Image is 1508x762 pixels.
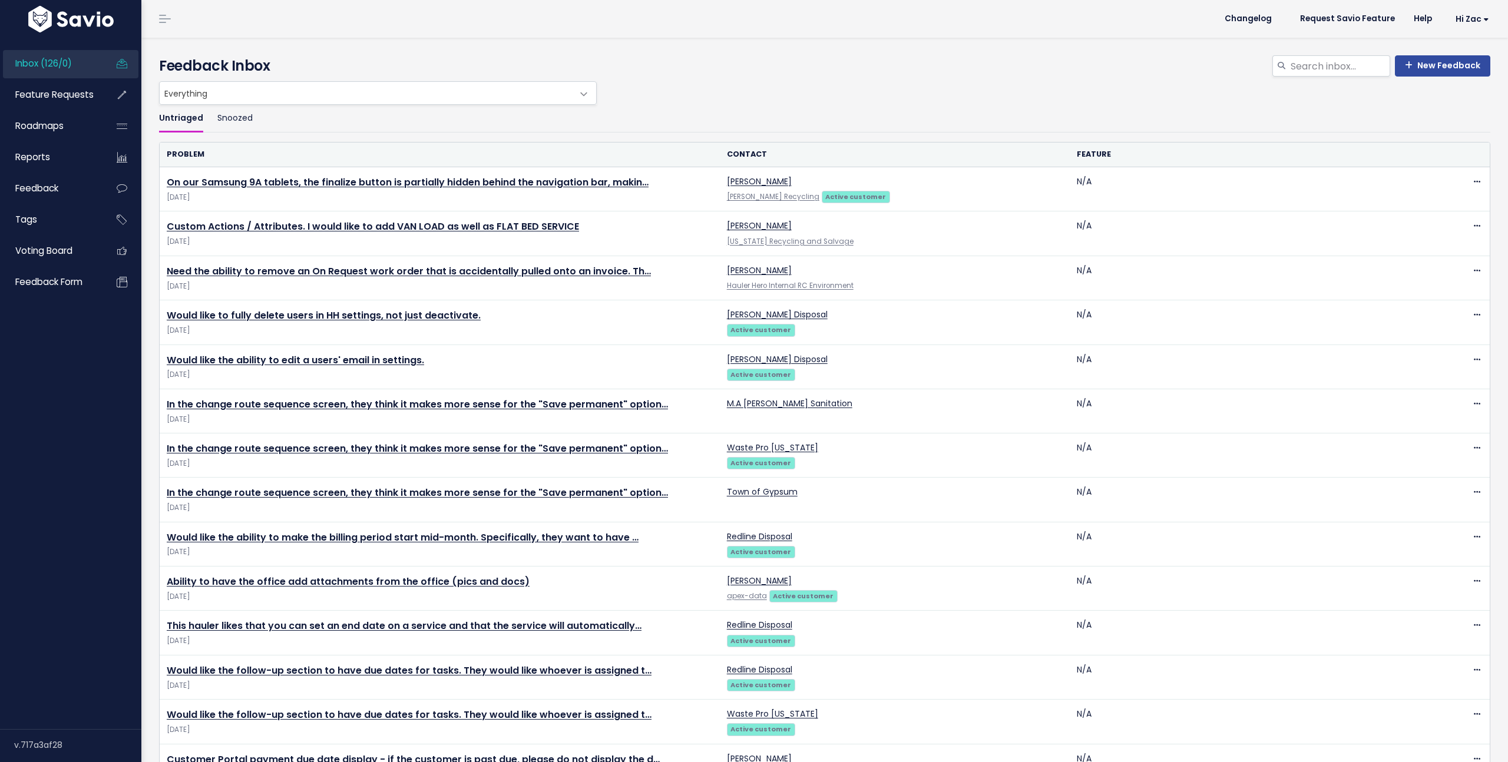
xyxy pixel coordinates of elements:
[727,397,852,409] a: M.A [PERSON_NAME] Sanitation
[1070,300,1420,344] td: N/A
[730,636,791,645] strong: Active customer
[167,724,713,736] span: [DATE]
[14,730,141,760] div: v.717a3af28
[167,680,713,692] span: [DATE]
[1070,167,1420,211] td: N/A
[167,502,713,514] span: [DATE]
[727,323,795,335] a: Active customer
[1289,55,1390,77] input: Search inbox...
[727,175,792,187] a: [PERSON_NAME]
[822,190,890,202] a: Active customer
[1070,143,1420,167] th: Feature
[727,368,795,380] a: Active customer
[727,531,792,542] a: Redline Disposal
[160,143,720,167] th: Problem
[727,220,792,231] a: [PERSON_NAME]
[160,82,573,104] span: Everything
[825,192,886,201] strong: Active customer
[15,276,82,288] span: Feedback form
[167,369,713,381] span: [DATE]
[25,6,117,32] img: logo-white.9d6f32f41409.svg
[1070,433,1420,478] td: N/A
[727,708,818,720] a: Waste Pro [US_STATE]
[720,143,1070,167] th: Contact
[769,589,838,601] a: Active customer
[167,442,668,455] a: In the change route sequence screen, they think it makes more sense for the "Save permanent" option…
[3,269,98,296] a: Feedback form
[3,237,98,264] a: Voting Board
[1070,522,1420,566] td: N/A
[167,575,530,588] a: Ability to have the office add attachments from the office (pics and docs)
[727,545,795,557] a: Active customer
[15,151,50,163] span: Reports
[167,591,713,603] span: [DATE]
[15,88,94,101] span: Feature Requests
[730,680,791,690] strong: Active customer
[727,264,792,276] a: [PERSON_NAME]
[1441,10,1499,28] a: Hi Zac
[1070,478,1420,522] td: N/A
[167,264,651,278] a: Need the ability to remove an On Request work order that is accidentally pulled onto an invoice. Th…
[167,546,713,558] span: [DATE]
[727,353,828,365] a: [PERSON_NAME] Disposal
[727,634,795,646] a: Active customer
[1070,389,1420,433] td: N/A
[167,531,639,544] a: Would like the ability to make the billing period start mid-month. Specifically, they want to have …
[773,591,834,601] strong: Active customer
[15,182,58,194] span: Feedback
[727,442,818,453] a: Waste Pro [US_STATE]
[167,220,579,233] a: Custom Actions / Attributes. I would like to add VAN LOAD as well as FLAT BED SERVICE
[167,664,652,677] a: Would like the follow-up section to have due dates for tasks. They would like whoever is assigned t…
[730,724,791,734] strong: Active customer
[1395,55,1490,77] a: New Feedback
[727,456,795,468] a: Active customer
[1070,256,1420,300] td: N/A
[727,281,854,290] a: Hauler Hero Internal RC Environment
[1404,10,1441,28] a: Help
[3,144,98,171] a: Reports
[159,105,1490,132] ul: Filter feature requests
[727,192,819,201] a: [PERSON_NAME] Recycling
[167,280,713,293] span: [DATE]
[167,397,668,411] a: In the change route sequence screen, they think it makes more sense for the "Save permanent" option…
[15,244,72,257] span: Voting Board
[167,458,713,470] span: [DATE]
[1070,211,1420,256] td: N/A
[730,547,791,556] strong: Active customer
[1070,344,1420,389] td: N/A
[167,413,713,426] span: [DATE]
[727,486,798,498] a: Town of Gypsum
[1456,15,1489,24] span: Hi Zac
[727,723,795,734] a: Active customer
[3,81,98,108] a: Feature Requests
[727,575,792,587] a: [PERSON_NAME]
[159,55,1490,77] h4: Feedback Inbox
[730,370,791,379] strong: Active customer
[167,175,649,189] a: On our Samsung 9A tablets, the finalize button is partially hidden behind the navigation bar, makin…
[727,237,854,246] a: [US_STATE] Recycling and Salvage
[167,708,652,721] a: Would like the follow-up section to have due dates for tasks. They would like whoever is assigned t…
[1070,700,1420,744] td: N/A
[167,486,668,499] a: In the change route sequence screen, they think it makes more sense for the "Save permanent" option…
[15,213,37,226] span: Tags
[3,112,98,140] a: Roadmaps
[167,236,713,248] span: [DATE]
[727,591,767,601] a: apex-data
[167,324,713,337] span: [DATE]
[167,309,481,322] a: Would like to fully delete users in HH settings, not just deactivate.
[730,325,791,334] strong: Active customer
[15,120,64,132] span: Roadmaps
[1070,655,1420,699] td: N/A
[1291,10,1404,28] a: Request Savio Feature
[159,81,597,105] span: Everything
[167,353,424,367] a: Would like the ability to edit a users' email in settings.
[167,619,641,632] a: This hauler likes that you can set an end date on a service and that the service will automatically…
[167,635,713,647] span: [DATE]
[727,619,792,631] a: Redline Disposal
[15,57,72,69] span: Inbox (126/0)
[1070,611,1420,655] td: N/A
[159,105,203,132] a: Untriaged
[727,309,828,320] a: [PERSON_NAME] Disposal
[217,105,253,132] a: Snoozed
[727,664,792,675] a: Redline Disposal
